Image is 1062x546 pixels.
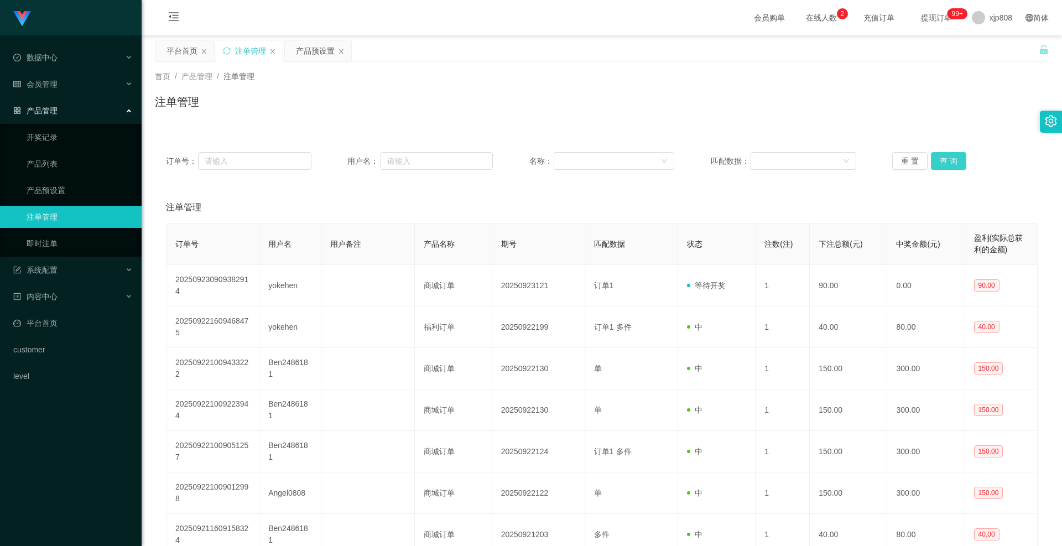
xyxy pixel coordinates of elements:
[974,279,999,292] span: 90.00
[424,240,455,248] span: 产品名称
[13,80,58,89] span: 会员管理
[915,14,957,22] span: 提现订单
[974,445,1003,457] span: 150.00
[268,240,291,248] span: 用户名
[27,179,133,201] a: 产品预设置
[594,488,602,497] span: 单
[594,240,625,248] span: 匹配数据
[259,472,321,514] td: Angel0808
[974,487,1003,499] span: 150.00
[415,389,492,431] td: 商城订单
[27,206,133,228] a: 注单管理
[13,312,133,334] a: 图标: dashboard平台首页
[492,472,585,514] td: 20250922122
[756,306,810,348] td: 1
[13,11,31,27] img: logo.9652507e.png
[175,240,199,248] span: 订单号
[415,306,492,348] td: 福利订单
[492,348,585,389] td: 20250922130
[1045,115,1057,127] i: 图标: setting
[887,389,965,431] td: 300.00
[13,266,58,274] span: 系统配置
[492,306,585,348] td: 20250922199
[155,93,199,110] h1: 注单管理
[13,80,21,88] i: 图标: table
[840,8,844,19] p: 2
[296,40,335,61] div: 产品预设置
[13,107,21,115] i: 图标: appstore-o
[217,72,219,81] span: /
[155,72,170,81] span: 首页
[594,323,632,331] span: 订单1 多件
[756,348,810,389] td: 1
[415,265,492,306] td: 商城订单
[166,306,259,348] td: 202509221609468475
[887,265,965,306] td: 0.00
[347,155,381,167] span: 用户名：
[687,281,726,290] span: 等待开奖
[13,54,21,61] i: 图标: check-circle-o
[27,126,133,148] a: 开奖记录
[27,232,133,254] a: 即时注单
[810,389,887,431] td: 150.00
[887,431,965,472] td: 300.00
[810,431,887,472] td: 150.00
[948,8,967,19] sup: 318
[687,364,702,373] span: 中
[756,472,810,514] td: 1
[837,8,848,19] sup: 2
[13,53,58,62] span: 数据中心
[13,292,58,301] span: 内容中心
[13,106,58,115] span: 产品管理
[687,530,702,539] span: 中
[810,265,887,306] td: 90.00
[594,281,614,290] span: 订单1
[13,266,21,274] i: 图标: form
[974,404,1003,416] span: 150.00
[974,362,1003,375] span: 150.00
[175,72,177,81] span: /
[198,152,311,170] input: 请输入
[974,528,999,540] span: 40.00
[810,306,887,348] td: 40.00
[13,293,21,300] i: 图标: profile
[415,472,492,514] td: 商城订单
[594,447,632,456] span: 订单1 多件
[166,40,197,61] div: 平台首页
[858,14,900,22] span: 充值订单
[492,389,585,431] td: 20250922130
[810,472,887,514] td: 150.00
[259,265,321,306] td: yokehen
[492,265,585,306] td: 20250923121
[166,389,259,431] td: 202509221009223944
[974,233,1023,254] span: 盈利(实际总获利的金额)
[235,40,266,61] div: 注单管理
[166,265,259,306] td: 202509230909382914
[687,405,702,414] span: 中
[800,14,842,22] span: 在线人数
[594,530,610,539] span: 多件
[529,155,554,167] span: 名称：
[201,48,207,55] i: 图标: close
[166,348,259,389] td: 202509221009433222
[896,240,940,248] span: 中奖金额(元)
[756,431,810,472] td: 1
[223,72,254,81] span: 注单管理
[166,472,259,514] td: 202509221009012998
[931,152,966,170] button: 查 询
[13,365,133,387] a: level
[259,348,321,389] td: Ben2486181
[259,389,321,431] td: Ben2486181
[756,389,810,431] td: 1
[1039,45,1049,55] i: 图标: unlock
[330,240,361,248] span: 用户备注
[259,431,321,472] td: Ben2486181
[155,1,192,36] i: 图标: menu-fold
[661,158,668,165] i: 图标: down
[166,201,201,214] span: 注单管理
[181,72,212,81] span: 产品管理
[594,364,602,373] span: 单
[764,240,793,248] span: 注数(注)
[974,321,999,333] span: 40.00
[501,240,517,248] span: 期号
